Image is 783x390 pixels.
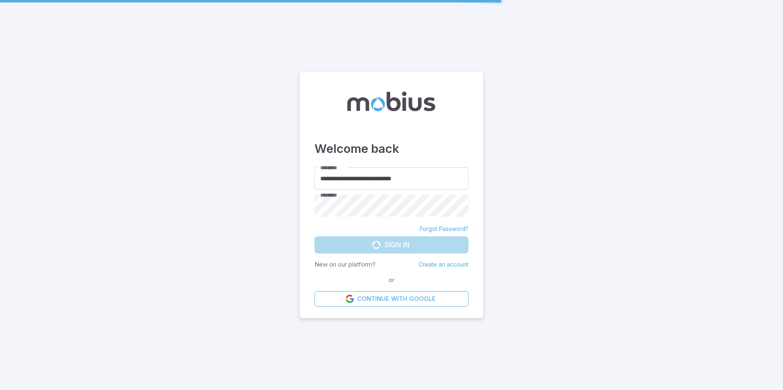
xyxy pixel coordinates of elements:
[419,261,468,268] a: Create an account
[315,260,376,269] p: New on our platform?
[315,291,468,307] a: Continue with Google
[315,140,468,158] h3: Welcome back
[420,225,468,233] a: Forgot Password?
[387,276,396,285] span: or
